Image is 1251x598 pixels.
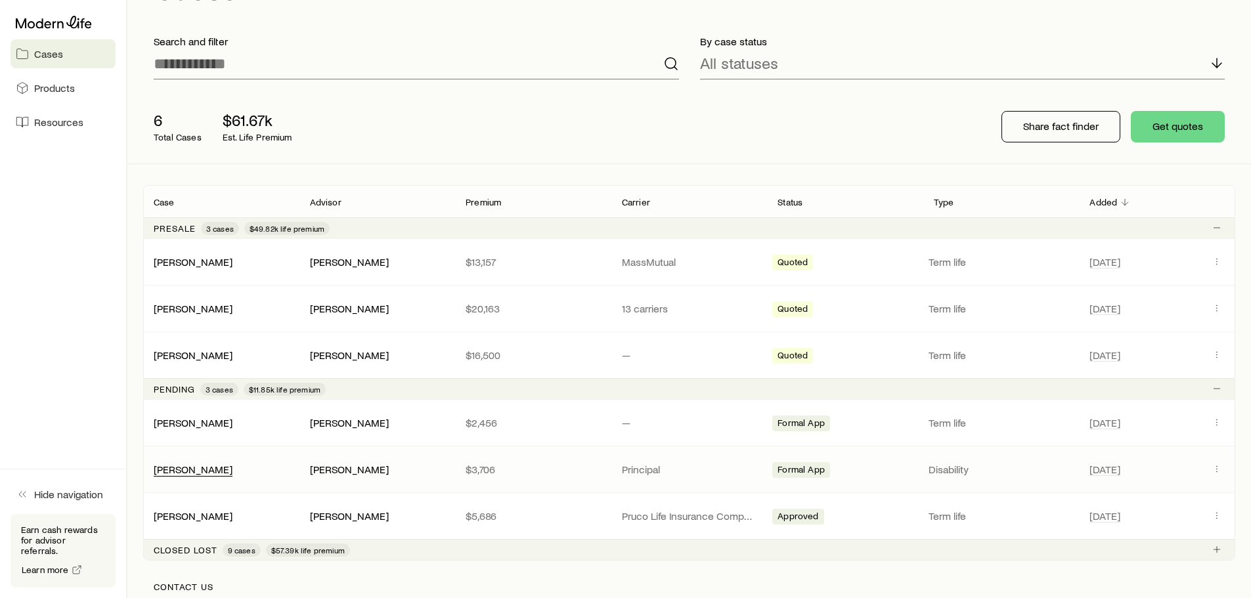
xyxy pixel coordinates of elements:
[929,302,1074,315] p: Term life
[34,47,63,60] span: Cases
[11,39,116,68] a: Cases
[778,303,808,317] span: Quoted
[154,582,1225,592] p: Contact us
[11,480,116,509] button: Hide navigation
[154,463,232,475] a: [PERSON_NAME]
[206,384,233,395] span: 3 cases
[1131,111,1225,142] button: Get quotes
[622,255,757,268] p: MassMutual
[310,416,389,430] div: [PERSON_NAME]
[154,349,232,362] div: [PERSON_NAME]
[778,511,818,524] span: Approved
[271,545,345,555] span: $57.39k life premium
[310,255,389,269] div: [PERSON_NAME]
[310,197,341,207] p: Advisor
[466,349,601,362] p: $16,500
[466,302,601,315] p: $20,163
[154,416,232,429] a: [PERSON_NAME]
[1089,302,1120,315] span: [DATE]
[778,257,808,270] span: Quoted
[1089,463,1120,476] span: [DATE]
[154,132,202,142] p: Total Cases
[929,416,1074,429] p: Term life
[154,255,232,269] div: [PERSON_NAME]
[466,416,601,429] p: $2,456
[310,349,389,362] div: [PERSON_NAME]
[143,185,1235,561] div: Client cases
[223,111,292,129] p: $61.67k
[154,509,232,523] div: [PERSON_NAME]
[1089,197,1117,207] p: Added
[154,223,196,234] p: Presale
[778,417,825,431] span: Formal App
[154,197,175,207] p: Case
[1089,509,1120,523] span: [DATE]
[310,463,389,477] div: [PERSON_NAME]
[11,74,116,102] a: Products
[223,132,292,142] p: Est. Life Premium
[1089,349,1120,362] span: [DATE]
[154,302,232,316] div: [PERSON_NAME]
[466,509,601,523] p: $5,686
[622,463,757,476] p: Principal
[154,349,232,361] a: [PERSON_NAME]
[1023,119,1099,133] p: Share fact finder
[622,197,650,207] p: Carrier
[778,197,802,207] p: Status
[466,463,601,476] p: $3,706
[154,255,232,268] a: [PERSON_NAME]
[1089,255,1120,268] span: [DATE]
[1089,416,1120,429] span: [DATE]
[154,302,232,314] a: [PERSON_NAME]
[154,384,195,395] p: Pending
[250,223,324,234] span: $49.82k life premium
[466,255,601,268] p: $13,157
[1001,111,1120,142] button: Share fact finder
[622,416,757,429] p: —
[934,197,954,207] p: Type
[700,54,778,72] p: All statuses
[310,509,389,523] div: [PERSON_NAME]
[228,545,255,555] span: 9 cases
[154,35,679,48] p: Search and filter
[22,565,69,574] span: Learn more
[154,416,232,430] div: [PERSON_NAME]
[929,349,1074,362] p: Term life
[34,488,103,501] span: Hide navigation
[929,509,1074,523] p: Term life
[154,509,232,522] a: [PERSON_NAME]
[778,350,808,364] span: Quoted
[206,223,234,234] span: 3 cases
[622,509,757,523] p: Pruco Life Insurance Company
[929,463,1074,476] p: Disability
[11,108,116,137] a: Resources
[154,463,232,477] div: [PERSON_NAME]
[154,111,202,129] p: 6
[11,514,116,587] div: Earn cash rewards for advisor referrals.Learn more
[21,524,105,556] p: Earn cash rewards for advisor referrals.
[34,81,75,95] span: Products
[154,545,217,555] p: Closed lost
[249,384,320,395] span: $11.85k life premium
[929,255,1074,268] p: Term life
[622,302,757,315] p: 13 carriers
[778,464,825,478] span: Formal App
[466,197,501,207] p: Premium
[310,302,389,316] div: [PERSON_NAME]
[34,116,83,129] span: Resources
[622,349,757,362] p: —
[700,35,1225,48] p: By case status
